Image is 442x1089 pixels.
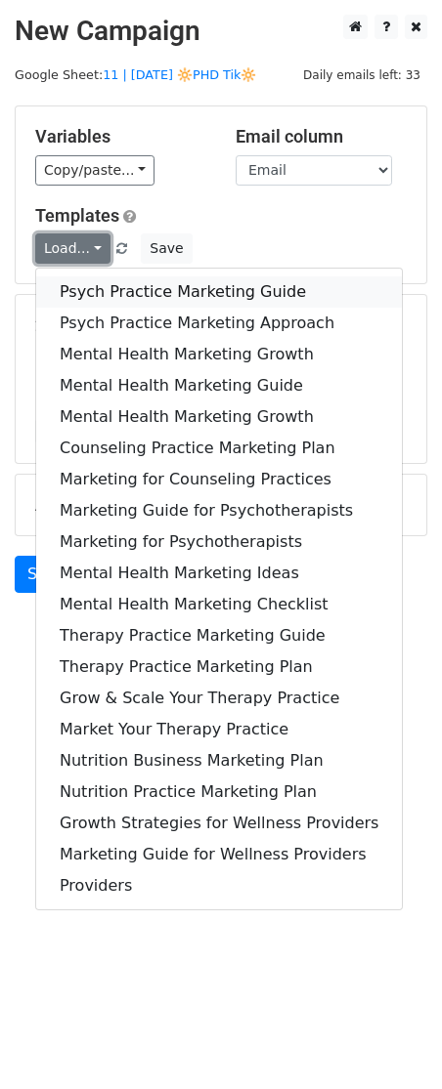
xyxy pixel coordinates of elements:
a: Marketing for Counseling Practices [36,464,402,495]
iframe: Chat Widget [344,995,442,1089]
a: Providers [36,870,402,901]
a: Marketing for Psychotherapists [36,526,402,558]
a: Send [15,556,79,593]
h2: New Campaign [15,15,427,48]
a: Growth Strategies for Wellness Providers [36,808,402,839]
h5: Email column [236,126,407,147]
a: Nutrition Practice Marketing Plan [36,776,402,808]
a: Therapy Practice Marketing Plan [36,651,402,683]
a: Psych Practice Marketing Guide [36,276,402,308]
a: Marketing Guide for Psychotherapists [36,495,402,526]
a: Grow & Scale Your Therapy Practice [36,683,402,714]
button: Save [141,233,192,264]
small: Google Sheet: [15,67,256,82]
a: Psych Practice Marketing Approach [36,308,402,339]
a: Marketing Guide for Wellness Providers [36,839,402,870]
a: Mental Health Marketing Checklist [36,589,402,620]
span: Daily emails left: 33 [296,64,427,86]
a: Load... [35,233,110,264]
a: Mental Health Marketing Growth [36,339,402,370]
a: Nutrition Business Marketing Plan [36,745,402,776]
a: Mental Health Marketing Ideas [36,558,402,589]
a: Market Your Therapy Practice [36,714,402,745]
a: Templates [35,205,119,226]
h5: Variables [35,126,206,147]
a: Mental Health Marketing Growth [36,401,402,433]
a: Daily emails left: 33 [296,67,427,82]
a: Copy/paste... [35,155,155,186]
a: Therapy Practice Marketing Guide [36,620,402,651]
a: 11 | [DATE] 🔆PHD Tik🔆 [103,67,256,82]
a: Counseling Practice Marketing Plan [36,433,402,464]
a: Mental Health Marketing Guide [36,370,402,401]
